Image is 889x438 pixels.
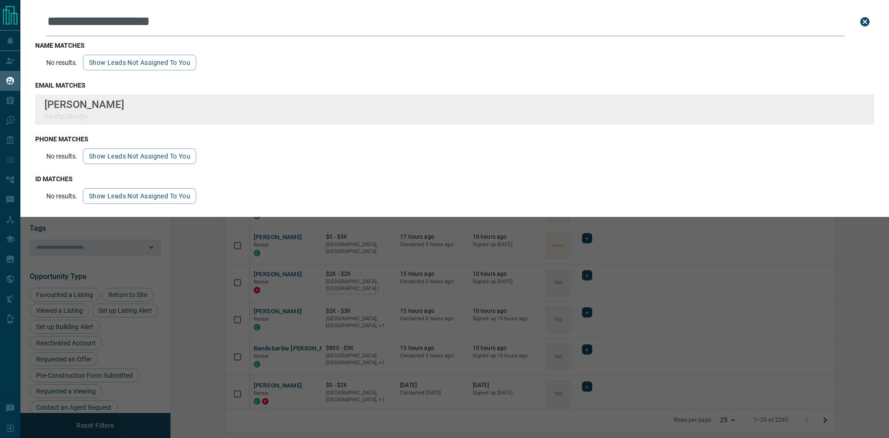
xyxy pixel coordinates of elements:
[83,55,196,70] button: show leads not assigned to you
[83,188,196,204] button: show leads not assigned to you
[44,113,124,120] p: harshp38xx@x
[35,42,874,49] h3: name matches
[83,148,196,164] button: show leads not assigned to you
[46,152,77,160] p: No results.
[35,175,874,183] h3: id matches
[44,98,124,110] p: [PERSON_NAME]
[46,59,77,66] p: No results.
[46,192,77,200] p: No results.
[856,13,874,31] button: close search bar
[35,135,874,143] h3: phone matches
[35,82,874,89] h3: email matches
